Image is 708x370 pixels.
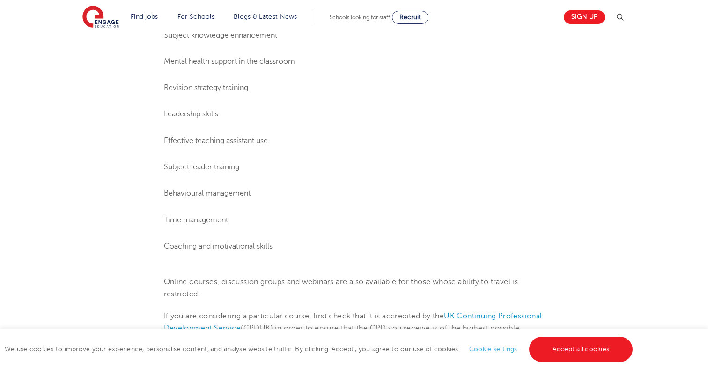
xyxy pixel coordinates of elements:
[234,13,297,20] a: Blogs & Latest News
[164,216,228,224] span: Time management
[164,312,444,320] span: If you are considering a particular course, first check that it is accredited by the
[330,14,390,21] span: Schools looking for staff
[164,136,268,145] span: Effective teaching assistant use
[164,110,218,118] span: Leadership skills
[131,13,158,20] a: Find jobs
[164,324,520,345] span: (CPDUK) in order to ensure that the CPD you receive is of the highest possible quality.
[164,31,277,39] span: Subject knowledge enhancement
[5,346,635,353] span: We use cookies to improve your experience, personalise content, and analyse website traffic. By c...
[529,337,633,362] a: Accept all cookies
[164,163,239,171] span: Subject leader training
[164,278,518,298] span: Online courses, discussion groups and webinars are also available for those whose ability to trav...
[399,14,421,21] span: Recruit
[82,6,119,29] img: Engage Education
[469,346,517,353] a: Cookie settings
[164,57,295,66] span: Mental health support in the classroom
[392,11,428,24] a: Recruit
[164,242,273,250] span: Coaching and motivational skills
[177,13,214,20] a: For Schools
[164,189,251,197] span: Behavioural management
[164,83,248,92] span: Revision strategy training
[564,10,605,24] a: Sign up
